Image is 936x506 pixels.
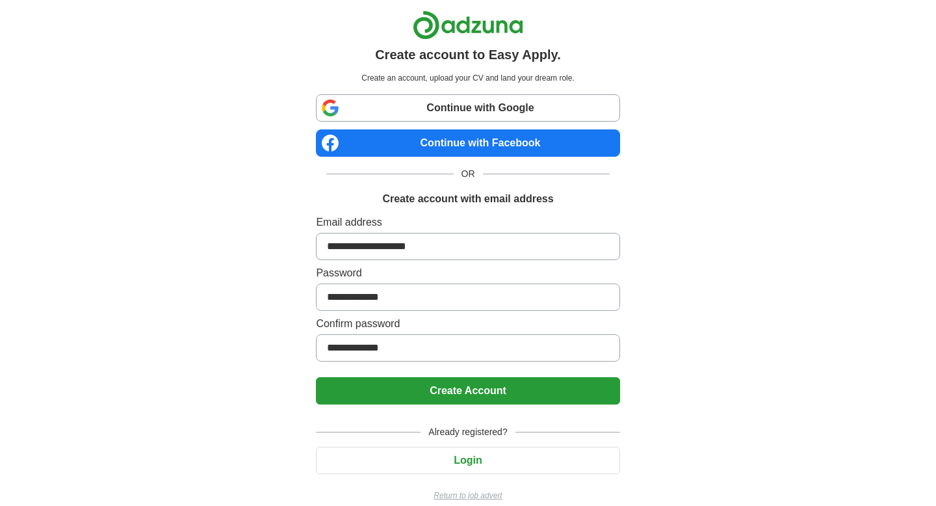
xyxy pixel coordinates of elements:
label: Password [316,265,619,281]
img: Adzuna logo [413,10,523,40]
label: Confirm password [316,316,619,332]
h1: Create account with email address [382,191,553,207]
a: Continue with Facebook [316,129,619,157]
span: Already registered? [421,425,515,439]
a: Return to job advert [316,490,619,501]
p: Create an account, upload your CV and land your dream role. [318,72,617,84]
span: OR [454,167,483,181]
h1: Create account to Easy Apply. [375,45,561,64]
button: Create Account [316,377,619,405]
a: Login [316,455,619,466]
label: Email address [316,215,619,230]
button: Login [316,447,619,474]
a: Continue with Google [316,94,619,122]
